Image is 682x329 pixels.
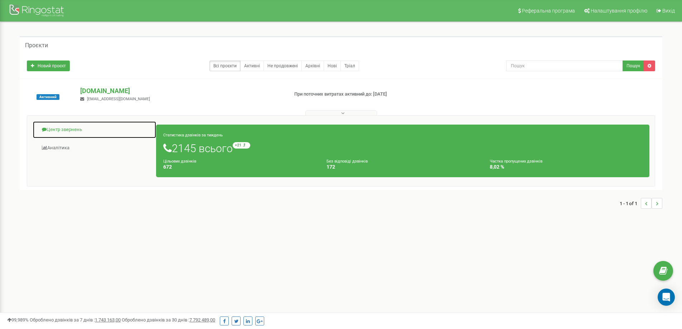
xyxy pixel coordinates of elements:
[620,191,662,216] nav: ...
[263,61,302,71] a: Не продовжені
[30,317,121,323] span: Оброблено дзвінків за 7 днів :
[163,133,223,137] small: Статистика дзвінків за тиждень
[294,91,443,98] p: При поточних витратах активний до: [DATE]
[623,61,644,71] button: Пошук
[122,317,215,323] span: Оброблено дзвінків за 30 днів :
[620,198,641,209] span: 1 - 1 of 1
[163,164,316,170] h4: 672
[87,97,150,101] span: [EMAIL_ADDRESS][DOMAIN_NAME]
[33,139,156,157] a: Аналiтика
[240,61,264,71] a: Активні
[163,142,642,154] h1: 2145 всього
[27,61,70,71] a: Новий проєкт
[33,121,156,139] a: Центр звернень
[37,94,59,100] span: Активний
[340,61,359,71] a: Тріал
[7,317,29,323] span: 99,989%
[662,8,675,14] span: Вихід
[327,164,479,170] h4: 172
[189,317,215,323] u: 7 792 489,00
[591,8,647,14] span: Налаштування профілю
[163,159,196,164] small: Цільових дзвінків
[209,61,241,71] a: Всі проєкти
[506,61,623,71] input: Пошук
[658,289,675,306] div: Open Intercom Messenger
[490,164,642,170] h4: 8,02 %
[80,86,282,96] p: [DOMAIN_NAME]
[301,61,324,71] a: Архівні
[490,159,542,164] small: Частка пропущених дзвінків
[95,317,121,323] u: 1 743 163,00
[324,61,341,71] a: Нові
[522,8,575,14] span: Реферальна програма
[25,42,48,49] h5: Проєкти
[327,159,368,164] small: Без відповіді дзвінків
[233,142,250,149] small: +21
